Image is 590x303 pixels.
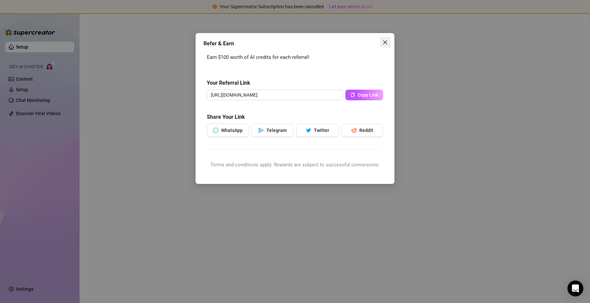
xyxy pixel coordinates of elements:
[266,128,287,133] span: Telegram
[380,37,390,48] button: Close
[296,124,338,137] button: twitterTwitter
[213,128,218,133] span: message
[567,281,583,296] div: Open Intercom Messenger
[351,128,357,133] span: reddit
[207,124,249,137] button: messageWhatsApp
[259,128,264,133] span: send
[358,92,378,98] span: Copy Link
[341,124,383,137] button: redditReddit
[207,79,383,87] h5: Your Referral Link
[306,128,311,133] span: twitter
[359,128,373,133] span: Reddit
[252,124,294,137] button: sendTelegram
[204,40,386,48] div: Refer & Earn
[207,54,383,62] div: Earn $100 worth of AI credits for each referral!
[314,128,329,133] span: Twitter
[380,40,390,45] span: Close
[221,128,243,133] span: WhatsApp
[207,113,383,121] h5: Share Your Link
[207,161,383,169] div: Terms and conditions apply. Rewards are subject to successful conversions.
[383,40,388,45] span: close
[350,93,355,97] span: copy
[345,90,383,100] button: Copy Link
